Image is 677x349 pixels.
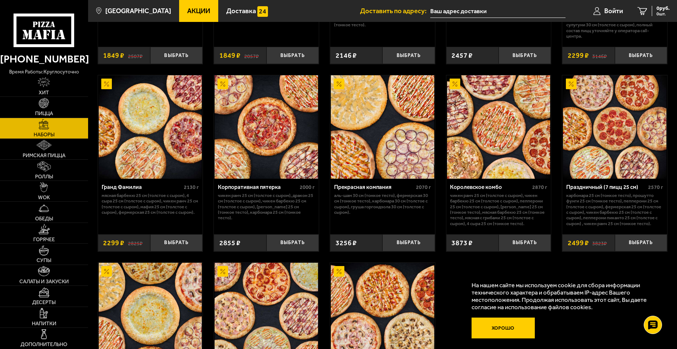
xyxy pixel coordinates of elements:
button: Выбрать [382,47,435,64]
span: 2457 ₽ [451,52,473,59]
p: Аль-Шам 30 см (тонкое тесто), Фермерская 30 см (тонкое тесто), Карбонара 30 см (толстое с сыром),... [334,193,431,215]
span: 0 шт. [657,12,670,16]
span: Напитки [32,321,56,326]
button: Хорошо [472,318,535,339]
span: 2070 г [416,184,431,190]
p: Чикен Ранч 25 см (толстое с сыром), Чикен Барбекю 25 см (толстое с сыром), Пепперони 25 см (толст... [450,193,547,227]
div: Праздничный (7 пицц 25 см) [566,184,646,191]
img: Акционный [101,79,112,89]
img: 15daf4d41897b9f0e9f617042186c801.svg [257,6,268,17]
a: АкционныйКорпоративная пятерка [214,75,319,179]
span: Горячее [33,237,55,242]
p: На нашем сайте мы используем cookie для сбора информации технического характера и обрабатываем IP... [472,281,656,311]
span: [GEOGRAPHIC_DATA] [105,8,171,15]
span: Доставить по адресу: [360,8,430,15]
img: Акционный [101,266,112,277]
img: Акционный [334,266,344,277]
p: Карбонара 30 см (толстое с сыром), Прошутто Фунги 30 см (толстое с сыром), [PERSON_NAME] 30 см (т... [566,5,663,39]
s: 2825 ₽ [128,239,143,246]
button: Выбрать [615,234,667,251]
div: Гранд Фамилиа [102,184,182,191]
button: Выбрать [266,47,319,64]
button: Выбрать [615,47,667,64]
span: Акции [187,8,210,15]
span: Римская пицца [23,153,65,158]
span: 2570 г [648,184,663,190]
span: Роллы [35,174,53,179]
a: АкционныйКоролевское комбо [446,75,551,179]
img: Королевское комбо [447,75,551,179]
button: Выбрать [382,234,435,251]
img: Акционный [566,79,576,89]
button: Выбрать [499,47,551,64]
span: Супы [37,258,51,263]
a: АкционныйПрекрасная компания [330,75,435,179]
img: Акционный [218,266,228,277]
span: WOK [38,195,50,200]
button: Выбрать [150,47,203,64]
img: Акционный [450,79,460,89]
s: 2057 ₽ [244,52,259,59]
button: Выбрать [499,234,551,251]
button: Выбрать [150,234,203,251]
span: 2299 ₽ [103,239,124,246]
span: 1849 ₽ [103,52,124,59]
img: Гранд Фамилиа [99,75,202,179]
img: Корпоративная пятерка [215,75,318,179]
img: Прекрасная компания [331,75,434,179]
span: 2130 г [184,184,199,190]
s: 3146 ₽ [592,52,607,59]
a: АкционныйГранд Фамилиа [98,75,203,179]
span: 2000 г [300,184,315,190]
div: Прекрасная компания [334,184,414,191]
span: Десерты [32,300,56,305]
span: Войти [604,8,623,15]
span: 3256 ₽ [336,239,357,246]
img: Акционный [218,79,228,89]
span: Дополнительно [20,342,67,347]
span: 2146 ₽ [336,52,357,59]
button: Выбрать [266,234,319,251]
div: Корпоративная пятерка [218,184,298,191]
span: Обеды [35,216,53,221]
span: Хит [39,90,49,95]
s: 2507 ₽ [128,52,143,59]
p: Карбонара 25 см (тонкое тесто), Прошутто Фунги 25 см (тонкое тесто), Пепперони 25 см (толстое с с... [566,193,663,227]
span: 2299 ₽ [568,52,589,59]
span: 2870 г [532,184,547,190]
img: Акционный [334,79,344,89]
s: 3823 ₽ [592,239,607,246]
span: 3873 ₽ [451,239,473,246]
span: Пицца [35,111,53,116]
img: Праздничный (7 пицц 25 см) [563,75,666,179]
span: 0 руб. [657,6,670,11]
span: 1849 ₽ [219,52,241,59]
span: Салаты и закуски [19,279,69,284]
span: 2855 ₽ [219,239,241,246]
div: Королевское комбо [450,184,530,191]
span: 2499 ₽ [568,239,589,246]
a: АкционныйПраздничный (7 пицц 25 см) [562,75,667,179]
span: Наборы [34,132,54,137]
p: Чикен Ранч 25 см (толстое с сыром), Дракон 25 см (толстое с сыром), Чикен Барбекю 25 см (толстое ... [218,193,315,221]
input: Ваш адрес доставки [430,4,566,18]
span: Доставка [226,8,256,15]
p: Мясная Барбекю 25 см (толстое с сыром), 4 сыра 25 см (толстое с сыром), Чикен Ранч 25 см (толстое... [102,193,198,215]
